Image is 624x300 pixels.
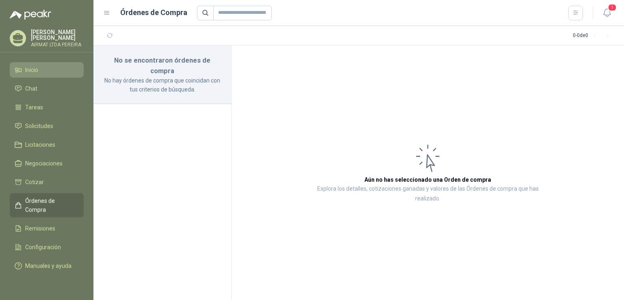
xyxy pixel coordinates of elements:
span: Remisiones [25,224,55,233]
a: Tareas [10,100,84,115]
p: AIRMAT LTDA PEREIRA [31,42,84,47]
span: 1 [608,4,617,11]
span: Licitaciones [25,140,55,149]
p: [PERSON_NAME] [PERSON_NAME] [31,29,84,41]
a: Órdenes de Compra [10,193,84,217]
a: Manuales y ayuda [10,258,84,274]
a: Inicio [10,62,84,78]
span: Manuales y ayuda [25,261,71,270]
a: Solicitudes [10,118,84,134]
span: Cotizar [25,178,44,187]
span: Negociaciones [25,159,63,168]
a: Configuración [10,239,84,255]
span: Inicio [25,65,38,74]
span: Solicitudes [25,122,53,130]
span: Configuración [25,243,61,252]
h3: Aún no has seleccionado una Orden de compra [364,175,491,184]
span: Chat [25,84,37,93]
a: Chat [10,81,84,96]
a: Cotizar [10,174,84,190]
span: Órdenes de Compra [25,196,76,214]
h1: Órdenes de Compra [120,7,187,18]
span: Tareas [25,103,43,112]
div: 0 - 0 de 0 [573,29,614,42]
p: No hay órdenes de compra que coincidan con tus criterios de búsqueda. [103,76,221,94]
a: Licitaciones [10,137,84,152]
a: Negociaciones [10,156,84,171]
button: 1 [600,6,614,20]
h3: No se encontraron órdenes de compra [103,55,221,76]
p: Explora los detalles, cotizaciones ganadas y valores de las Órdenes de compra que has realizado. [313,184,543,204]
img: Logo peakr [10,10,51,20]
a: Remisiones [10,221,84,236]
